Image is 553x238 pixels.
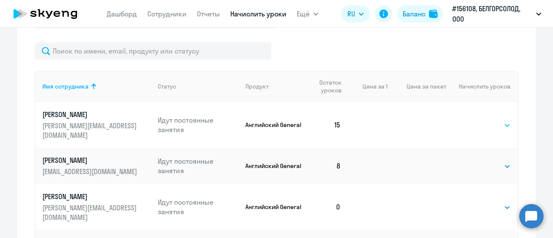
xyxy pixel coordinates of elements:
[311,79,348,94] div: Остаток уроков
[230,10,286,18] a: Начислить уроки
[347,9,355,19] span: RU
[245,83,269,90] div: Продукт
[245,121,304,129] p: Английский General
[197,10,220,18] a: Отчеты
[42,121,139,140] p: [PERSON_NAME][EMAIL_ADDRESS][DOMAIN_NAME]
[158,197,239,216] p: Идут постоянные занятия
[448,3,546,24] button: #156108, БЕЛГОРСОЛОД, ООО
[388,71,446,102] th: Цена за пакет
[42,110,139,119] p: [PERSON_NAME]
[158,156,239,175] p: Идут постоянные занятия
[297,5,318,22] button: Ещё
[297,9,310,19] span: Ещё
[452,3,533,24] p: #156108, БЕЛГОРСОЛОД, ООО
[304,184,348,230] td: 0
[403,9,426,19] div: Баланс
[42,192,151,222] a: [PERSON_NAME][PERSON_NAME][EMAIL_ADDRESS][DOMAIN_NAME]
[42,83,151,90] div: Имя сотрудника
[147,10,187,18] a: Сотрудники
[158,83,239,90] div: Статус
[245,203,304,211] p: Английский General
[341,5,370,22] button: RU
[348,71,388,102] th: Цена за 1
[35,42,271,60] input: Поиск по имени, email, продукту или статусу
[158,83,176,90] div: Статус
[42,192,139,201] p: [PERSON_NAME]
[397,5,443,22] button: Балансbalance
[304,148,348,184] td: 8
[304,102,348,148] td: 15
[158,115,239,134] p: Идут постоянные занятия
[42,155,139,165] p: [PERSON_NAME]
[429,10,438,18] img: balance
[245,83,304,90] div: Продукт
[446,71,518,102] th: Начислить уроков
[107,10,137,18] a: Дашборд
[245,162,304,170] p: Английский General
[42,83,89,90] div: Имя сотрудника
[42,155,151,176] a: [PERSON_NAME][EMAIL_ADDRESS][DOMAIN_NAME]
[311,79,341,94] span: Остаток уроков
[42,110,151,140] a: [PERSON_NAME][PERSON_NAME][EMAIL_ADDRESS][DOMAIN_NAME]
[42,167,139,176] p: [EMAIL_ADDRESS][DOMAIN_NAME]
[42,203,139,222] p: [PERSON_NAME][EMAIL_ADDRESS][DOMAIN_NAME]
